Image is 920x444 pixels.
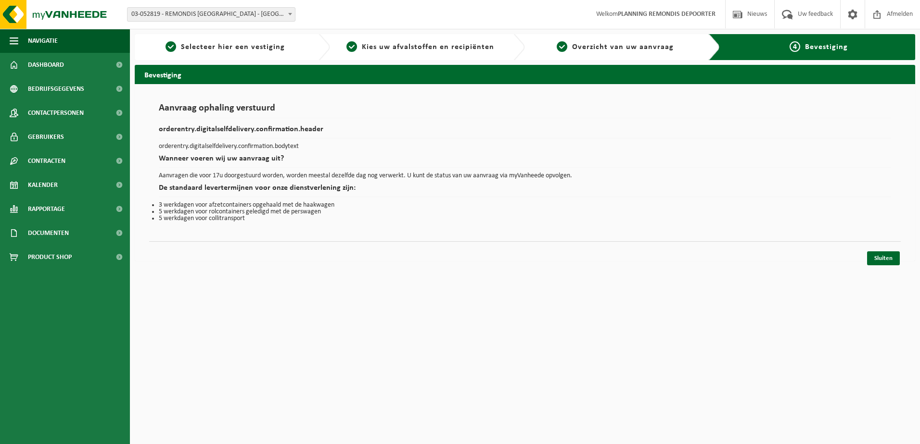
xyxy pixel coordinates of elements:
[335,41,506,53] a: 2Kies uw afvalstoffen en recipiënten
[530,41,701,53] a: 3Overzicht van uw aanvraag
[28,173,58,197] span: Kalender
[572,43,674,51] span: Overzicht van uw aanvraag
[128,8,295,21] span: 03-052819 - REMONDIS WEST-VLAANDEREN - OOSTENDE
[28,245,72,269] span: Product Shop
[159,184,891,197] h2: De standaard levertermijnen voor onze dienstverlening zijn:
[790,41,800,52] span: 4
[159,143,891,150] p: orderentry.digitalselfdelivery.confirmation.bodytext
[28,221,69,245] span: Documenten
[28,101,84,125] span: Contactpersonen
[159,215,891,222] li: 5 werkdagen voor collitransport
[159,209,891,215] li: 5 werkdagen voor rolcontainers geledigd met de perswagen
[28,197,65,221] span: Rapportage
[28,149,65,173] span: Contracten
[159,125,891,138] h2: orderentry.digitalselfdelivery.confirmation.header
[805,43,848,51] span: Bevestiging
[557,41,567,52] span: 3
[181,43,285,51] span: Selecteer hier een vestiging
[135,65,915,84] h2: Bevestiging
[159,103,891,118] h1: Aanvraag ophaling verstuurd
[140,41,311,53] a: 1Selecteer hier een vestiging
[867,251,900,265] a: Sluiten
[159,202,891,209] li: 3 werkdagen voor afzetcontainers opgehaald met de haakwagen
[346,41,357,52] span: 2
[159,155,891,168] h2: Wanneer voeren wij uw aanvraag uit?
[28,77,84,101] span: Bedrijfsgegevens
[28,29,58,53] span: Navigatie
[362,43,494,51] span: Kies uw afvalstoffen en recipiënten
[618,11,716,18] strong: PLANNING REMONDIS DEPOORTER
[28,125,64,149] span: Gebruikers
[159,173,891,179] p: Aanvragen die voor 17u doorgestuurd worden, worden meestal dezelfde dag nog verwerkt. U kunt de s...
[127,7,295,22] span: 03-052819 - REMONDIS WEST-VLAANDEREN - OOSTENDE
[166,41,176,52] span: 1
[28,53,64,77] span: Dashboard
